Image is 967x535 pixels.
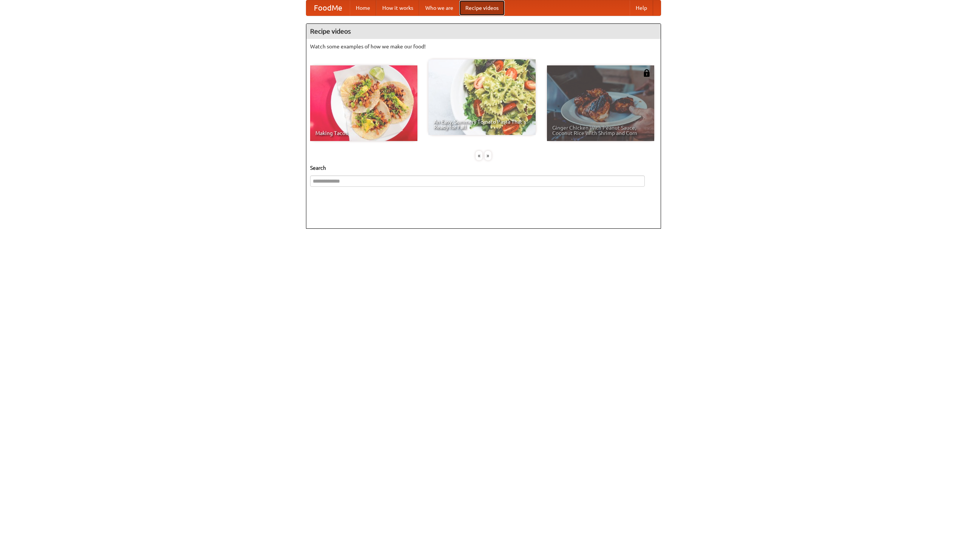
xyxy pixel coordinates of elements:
a: How it works [376,0,419,16]
div: « [476,151,482,160]
h5: Search [310,164,657,172]
p: Watch some examples of how we make our food! [310,43,657,50]
a: Making Tacos [310,65,417,141]
h4: Recipe videos [306,24,661,39]
img: 483408.png [643,69,650,77]
a: Help [630,0,653,16]
a: Recipe videos [459,0,505,16]
a: Who we are [419,0,459,16]
div: » [485,151,491,160]
span: An Easy, Summery Tomato Pasta That's Ready for Fall [434,119,530,130]
span: Making Tacos [315,130,412,136]
a: An Easy, Summery Tomato Pasta That's Ready for Fall [428,59,536,135]
a: Home [350,0,376,16]
a: FoodMe [306,0,350,16]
